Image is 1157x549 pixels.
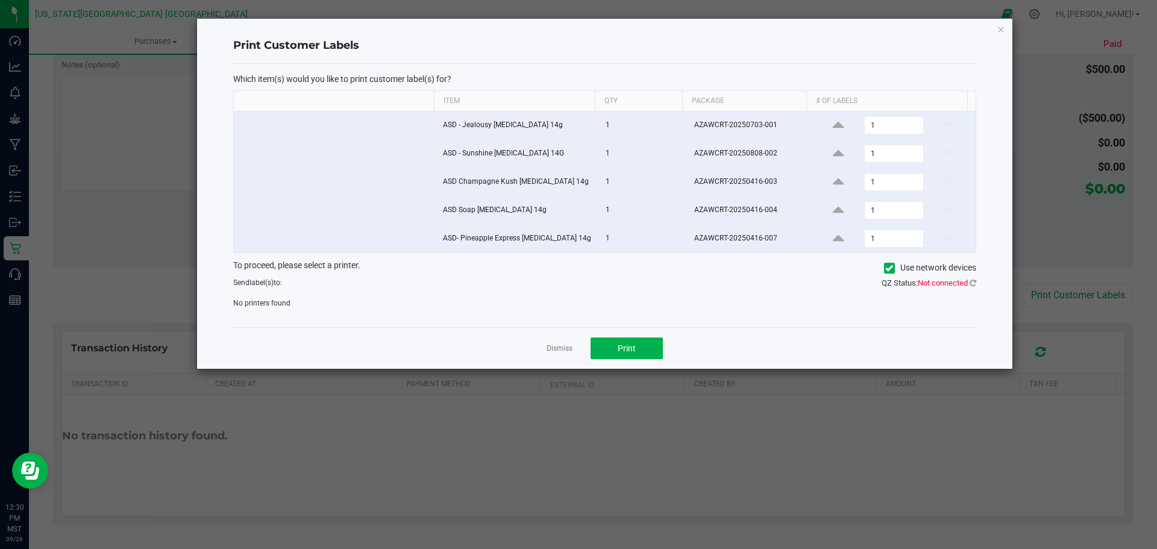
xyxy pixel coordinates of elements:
[687,196,813,225] td: AZAWCRT-20250416-004
[598,140,687,168] td: 1
[233,278,282,287] span: Send to:
[436,111,598,140] td: ASD - Jealousy [MEDICAL_DATA] 14g
[436,140,598,168] td: ASD - Sunshine [MEDICAL_DATA] 14G
[233,299,290,307] span: No printers found
[547,344,572,354] a: Dismiss
[598,196,687,225] td: 1
[591,337,663,359] button: Print
[233,74,976,84] p: Which item(s) would you like to print customer label(s) for?
[687,168,813,196] td: AZAWCRT-20250416-003
[436,196,598,225] td: ASD Soap [MEDICAL_DATA] 14g
[687,111,813,140] td: AZAWCRT-20250703-001
[224,259,985,277] div: To proceed, please select a printer.
[233,38,976,54] h4: Print Customer Labels
[434,91,595,111] th: Item
[806,91,967,111] th: # of labels
[687,140,813,168] td: AZAWCRT-20250808-002
[918,278,968,287] span: Not connected
[598,168,687,196] td: 1
[618,344,636,353] span: Print
[882,278,976,287] span: QZ Status:
[436,168,598,196] td: ASD Champagne Kush [MEDICAL_DATA] 14g
[598,225,687,253] td: 1
[687,225,813,253] td: AZAWCRT-20250416-007
[682,91,806,111] th: Package
[884,262,976,274] label: Use network devices
[249,278,274,287] span: label(s)
[595,91,682,111] th: Qty
[436,225,598,253] td: ASD- Pineapple Express [MEDICAL_DATA] 14g
[12,453,48,489] iframe: Resource center
[598,111,687,140] td: 1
